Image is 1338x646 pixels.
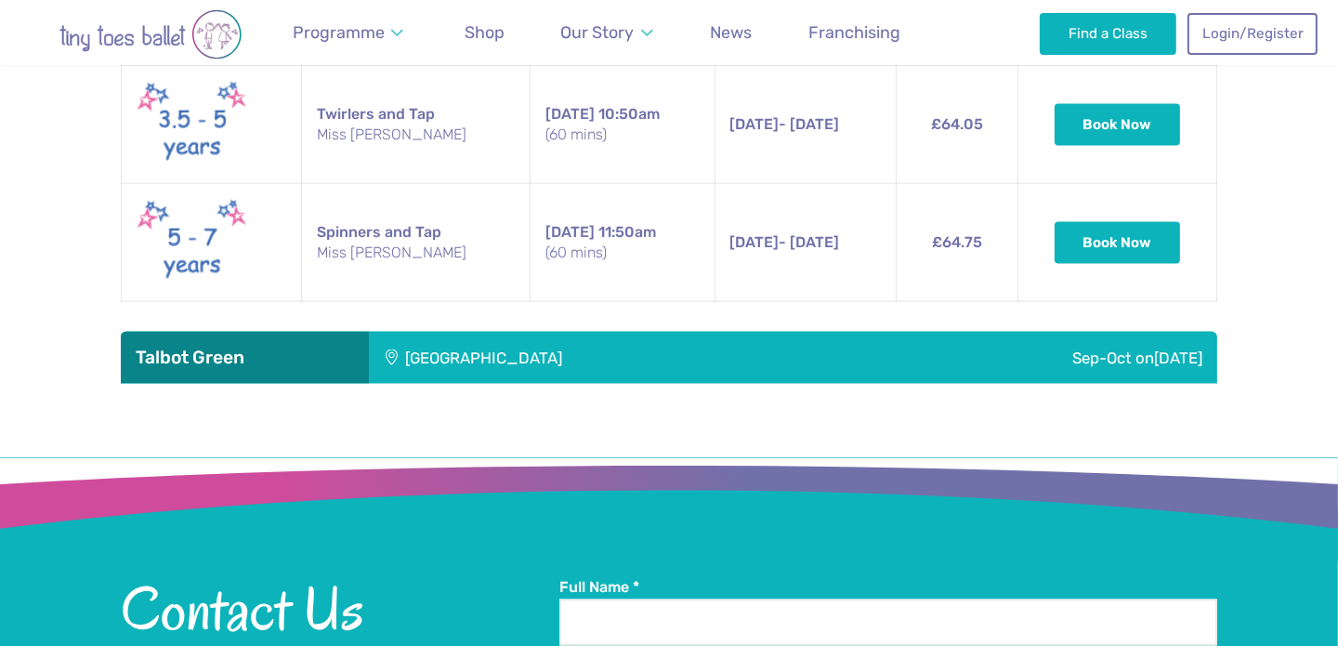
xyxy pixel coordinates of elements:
[545,105,595,123] span: [DATE]
[710,22,752,42] span: News
[293,22,385,42] span: Programme
[730,115,840,133] span: - [DATE]
[302,66,531,184] td: Twirlers and Tap
[730,233,780,251] span: [DATE]
[137,195,248,290] img: Spinners New (May 2025)
[897,184,1018,302] td: £64.75
[20,9,281,59] img: tiny toes ballet
[800,12,909,54] a: Franchising
[531,66,715,184] td: 10:50am
[545,125,699,145] small: (60 mins)
[465,22,505,42] span: Shop
[136,347,354,369] h3: Talbot Green
[284,12,413,54] a: Programme
[552,12,662,54] a: Our Story
[808,22,900,42] span: Franchising
[121,577,559,640] h2: Contact Us
[730,233,840,251] span: - [DATE]
[545,243,699,263] small: (60 mins)
[702,12,760,54] a: News
[897,66,1018,184] td: £64.05
[317,125,515,145] small: Miss [PERSON_NAME]
[531,184,715,302] td: 11:50am
[1055,104,1181,145] button: Book Now
[1040,13,1176,54] a: Find a Class
[302,184,531,302] td: Spinners and Tap
[137,77,248,172] img: Twirlers New (May 2025)
[456,12,513,54] a: Shop
[317,243,515,263] small: Miss [PERSON_NAME]
[1055,222,1181,263] button: Book Now
[560,22,634,42] span: Our Story
[730,115,780,133] span: [DATE]
[545,223,595,241] span: [DATE]
[848,332,1217,384] div: Sep-Oct on
[1154,349,1202,367] span: [DATE]
[369,332,848,384] div: [GEOGRAPHIC_DATA]
[1187,13,1318,54] a: Login/Register
[559,577,1217,598] label: Full Name *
